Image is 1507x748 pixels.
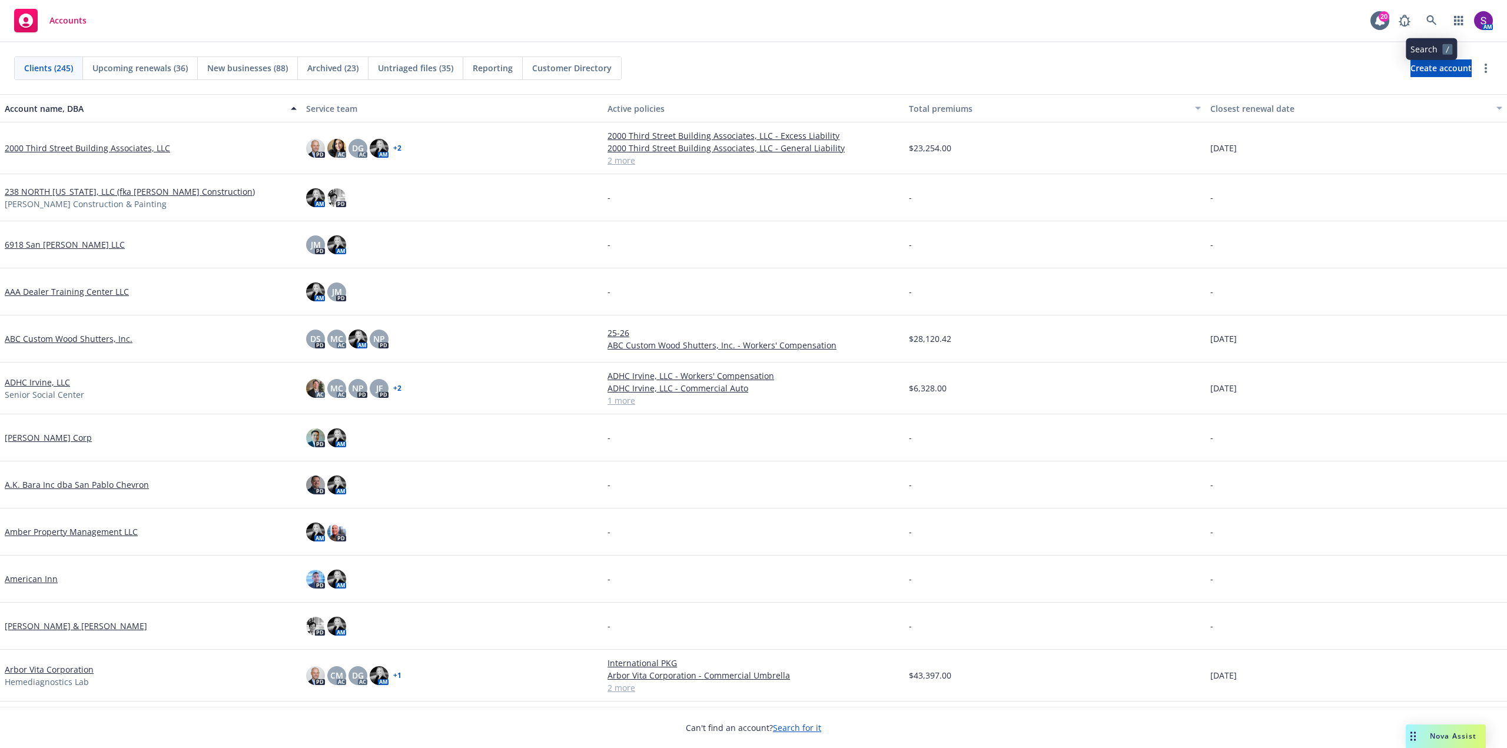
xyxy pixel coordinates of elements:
[1420,9,1443,32] a: Search
[909,333,951,345] span: $28,120.42
[1406,724,1486,748] button: Nova Assist
[352,142,364,154] span: DG
[1210,333,1237,345] span: [DATE]
[306,379,325,398] img: photo
[603,94,904,122] button: Active policies
[1210,478,1213,491] span: -
[1447,9,1471,32] a: Switch app
[306,102,598,115] div: Service team
[1210,382,1237,394] span: [DATE]
[378,62,453,74] span: Untriaged files (35)
[608,191,610,204] span: -
[1479,61,1493,75] a: more
[608,669,899,681] a: Arbor Vita Corporation - Commercial Umbrella
[608,370,899,382] a: ADHC Irvine, LLC - Workers' Compensation
[1206,94,1507,122] button: Closest renewal date
[608,478,610,491] span: -
[306,666,325,685] img: photo
[1210,191,1213,204] span: -
[608,382,899,394] a: ADHC Irvine, LLC - Commercial Auto
[301,94,603,122] button: Service team
[909,142,951,154] span: $23,254.00
[686,722,821,734] span: Can't find an account?
[608,394,899,407] a: 1 more
[5,676,89,688] span: Hemediagnostics Lab
[306,617,325,636] img: photo
[1210,238,1213,251] span: -
[327,188,346,207] img: photo
[608,526,610,538] span: -
[373,333,385,345] span: NP
[393,145,401,152] a: + 2
[393,385,401,392] a: + 2
[473,62,513,74] span: Reporting
[348,330,367,348] img: photo
[207,62,288,74] span: New businesses (88)
[1379,11,1389,22] div: 20
[608,129,899,142] a: 2000 Third Street Building Associates, LLC - Excess Liability
[909,102,1188,115] div: Total premiums
[909,238,912,251] span: -
[5,285,129,298] a: AAA Dealer Training Center LLC
[5,663,94,676] a: Arbor Vita Corporation
[1210,142,1237,154] span: [DATE]
[327,617,346,636] img: photo
[1210,620,1213,632] span: -
[904,94,1206,122] button: Total premiums
[1210,669,1237,681] span: [DATE]
[92,62,188,74] span: Upcoming renewals (36)
[909,573,912,585] span: -
[1474,11,1493,30] img: photo
[306,282,325,301] img: photo
[909,382,947,394] span: $6,328.00
[5,333,132,345] a: ABC Custom Wood Shutters, Inc.
[909,526,912,538] span: -
[1210,102,1489,115] div: Closest renewal date
[352,382,364,394] span: NP
[608,620,610,632] span: -
[608,573,610,585] span: -
[330,669,343,681] span: CM
[311,238,321,251] span: JM
[1410,59,1472,77] a: Create account
[773,722,821,733] a: Search for it
[1210,526,1213,538] span: -
[5,238,125,251] a: 6918 San [PERSON_NAME] LLC
[306,139,325,158] img: photo
[532,62,612,74] span: Customer Directory
[608,142,899,154] a: 2000 Third Street Building Associates, LLC - General Liability
[608,154,899,167] a: 2 more
[370,139,389,158] img: photo
[1210,573,1213,585] span: -
[9,4,91,37] a: Accounts
[310,333,321,345] span: DS
[370,666,389,685] img: photo
[330,333,343,345] span: MC
[306,570,325,589] img: photo
[909,431,912,444] span: -
[330,382,343,394] span: MC
[909,620,912,632] span: -
[5,526,138,538] a: Amber Property Management LLC
[393,672,401,679] a: + 1
[608,285,610,298] span: -
[5,388,84,401] span: Senior Social Center
[327,476,346,494] img: photo
[1430,731,1476,741] span: Nova Assist
[327,523,346,541] img: photo
[24,62,73,74] span: Clients (245)
[306,188,325,207] img: photo
[1410,57,1472,79] span: Create account
[306,428,325,447] img: photo
[608,327,899,339] a: 25-26
[5,376,70,388] a: ADHC Irvine, LLC
[1393,9,1416,32] a: Report a Bug
[5,102,284,115] div: Account name, DBA
[5,198,167,210] span: [PERSON_NAME] Construction & Painting
[608,431,610,444] span: -
[327,235,346,254] img: photo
